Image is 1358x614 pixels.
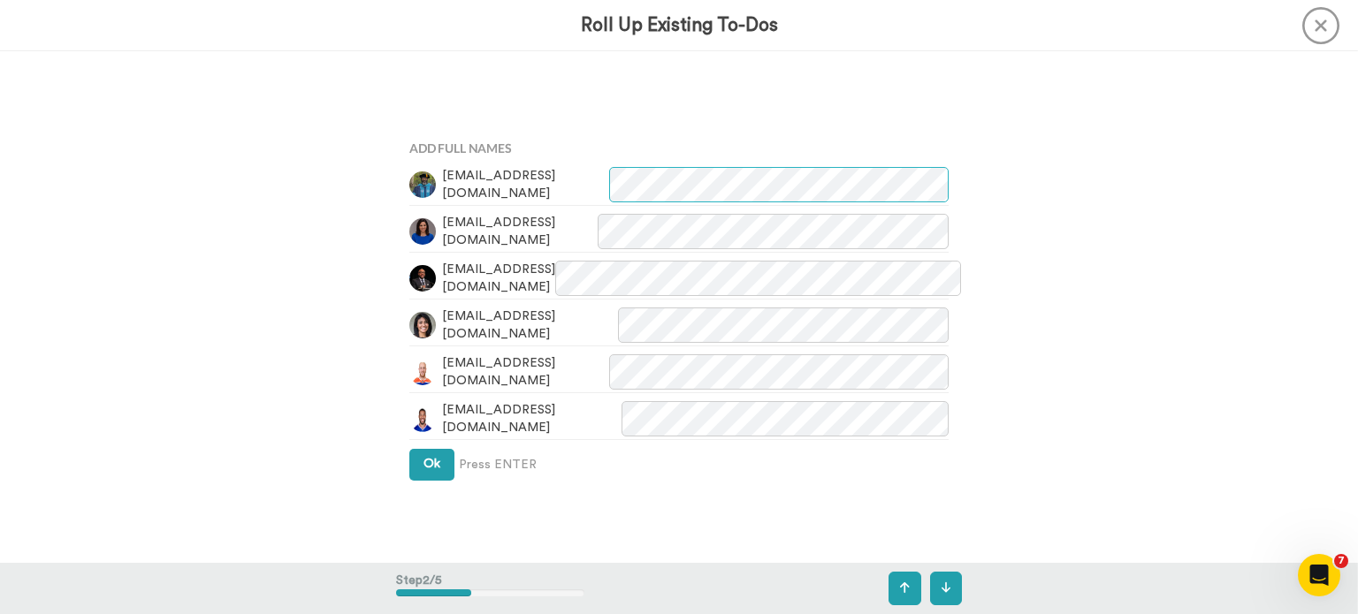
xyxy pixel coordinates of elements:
[442,261,555,296] span: [EMAIL_ADDRESS][DOMAIN_NAME]
[409,449,454,481] button: Ok
[1334,554,1348,568] span: 7
[459,456,537,474] span: Press ENTER
[442,307,618,343] span: [EMAIL_ADDRESS][DOMAIN_NAME]
[409,406,436,432] img: 6a66c315-3b63-413c-a8c4-54860e6fe1d6.png
[409,265,436,292] img: 75490637-d701-4e8f-8743-36e70246007f.jpg
[409,359,436,385] img: dcae6469-3dea-47c8-afd4-2e265b1d1076.jpg
[409,141,949,155] h4: Add Full Names
[442,167,609,202] span: [EMAIL_ADDRESS][DOMAIN_NAME]
[423,458,440,470] span: Ok
[396,563,584,614] div: Step 2 / 5
[442,354,609,390] span: [EMAIL_ADDRESS][DOMAIN_NAME]
[409,312,436,338] img: 3924af7d-0580-41b5-9e6a-e49b3c6ef949.jpg
[409,218,436,245] img: a31d69dd-3fef-4373-94cf-b7026ff5abde.jpg
[442,401,622,436] span: [EMAIL_ADDRESS][DOMAIN_NAME]
[442,214,598,249] span: [EMAIL_ADDRESS][DOMAIN_NAME]
[1298,554,1340,596] iframe: Intercom live chat
[581,15,778,35] h3: Roll Up Existing To-Dos
[409,171,436,198] img: 704b79b1-8853-42f4-87f6-684809f82b93.jpg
